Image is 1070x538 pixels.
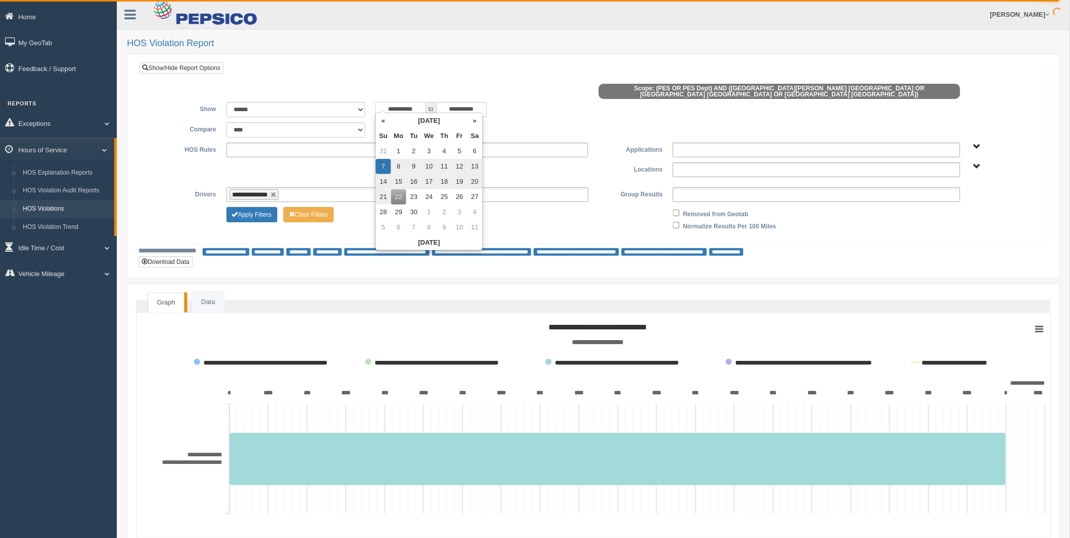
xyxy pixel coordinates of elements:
td: 10 [452,220,467,235]
td: 26 [452,189,467,205]
td: 14 [376,174,391,189]
td: 25 [437,189,452,205]
td: 3 [452,205,467,220]
th: [DATE] [391,113,467,128]
td: 23 [406,189,421,205]
th: Tu [406,128,421,144]
a: Graph [148,292,184,313]
td: 11 [437,159,452,174]
td: 5 [452,144,467,159]
td: 28 [376,205,391,220]
td: 10 [421,159,437,174]
a: HOS Violations [18,200,114,218]
h2: HOS Violation Report [127,39,1060,49]
label: Locations [594,162,668,175]
td: 13 [467,159,482,174]
td: 15 [391,174,406,189]
button: Change Filter Options [226,207,277,222]
label: Applications [593,143,668,155]
label: Normalize Results Per 100 Miles [683,219,776,231]
button: Change Filter Options [283,207,334,222]
td: 9 [406,159,421,174]
th: « [376,113,391,128]
td: 18 [437,174,452,189]
td: 21 [376,189,391,205]
td: 27 [467,189,482,205]
td: 6 [467,144,482,159]
th: We [421,128,437,144]
a: HOS Violation Trend [18,218,114,237]
th: [DATE] [376,235,482,250]
label: Compare [147,122,221,134]
td: 6 [391,220,406,235]
td: 4 [467,205,482,220]
td: 2 [406,144,421,159]
td: 8 [391,159,406,174]
label: Group Results [594,187,668,199]
td: 7 [406,220,421,235]
label: HOS Rules [147,143,221,155]
label: Show [147,102,221,114]
a: Data [192,292,224,313]
button: Download Data [139,256,192,267]
td: 9 [437,220,452,235]
td: 1 [391,144,406,159]
td: 4 [437,144,452,159]
a: HOS Explanation Reports [18,164,114,182]
th: Fr [452,128,467,144]
td: 22 [391,189,406,205]
td: 5 [376,220,391,235]
td: 11 [467,220,482,235]
span: Scope: (PES OR PES Dept) AND ([GEOGRAPHIC_DATA][PERSON_NAME] [GEOGRAPHIC_DATA] OR [GEOGRAPHIC_DAT... [599,84,961,99]
th: » [467,113,482,128]
th: Sa [467,128,482,144]
span: to [426,102,436,117]
label: Drivers [147,187,221,199]
td: 24 [421,189,437,205]
td: 17 [421,174,437,189]
td: 7 [376,159,391,174]
label: Removed from Geotab [683,207,749,219]
td: 29 [391,205,406,220]
td: 16 [406,174,421,189]
td: 31 [376,144,391,159]
td: 20 [467,174,482,189]
td: 1 [421,205,437,220]
a: Show/Hide Report Options [139,62,223,74]
td: 2 [437,205,452,220]
th: Th [437,128,452,144]
td: 30 [406,205,421,220]
a: HOS Violation Audit Reports [18,182,114,200]
td: 12 [452,159,467,174]
th: Mo [391,128,406,144]
td: 3 [421,144,437,159]
th: Su [376,128,391,144]
td: 8 [421,220,437,235]
td: 19 [452,174,467,189]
